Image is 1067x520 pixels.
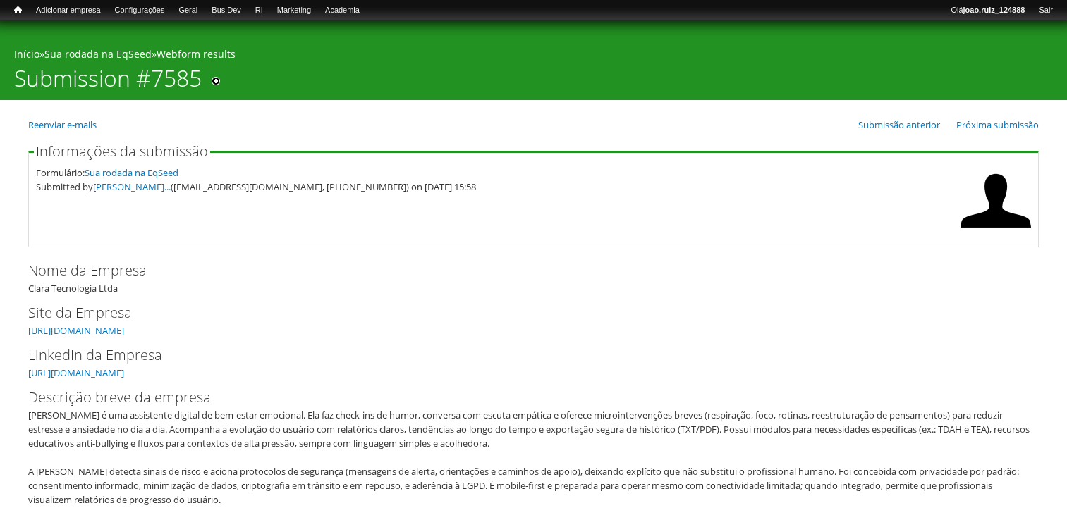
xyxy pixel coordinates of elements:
a: [URL][DOMAIN_NAME] [28,366,124,379]
a: Ver perfil do usuário. [961,226,1031,239]
div: » » [14,47,1053,65]
a: Geral [171,4,205,18]
label: Descrição breve da empresa [28,387,1016,408]
img: Foto de João Paulo Bernardes de Andrade [961,166,1031,236]
label: Site da Empresa [28,302,1016,323]
a: Configurações [108,4,172,18]
a: Academia [318,4,367,18]
a: Submissão anterior [858,118,940,131]
h1: Submission #7585 [14,65,202,100]
a: Reenviar e-mails [28,118,97,131]
a: Início [7,4,29,17]
legend: Informações da submissão [34,144,210,159]
div: Clara Tecnologia Ltda [28,260,1039,295]
a: Sua rodada na EqSeed [44,47,152,61]
a: Olájoao.ruiz_124888 [944,4,1032,18]
span: Início [14,5,22,15]
strong: joao.ruiz_124888 [963,6,1025,14]
label: Nome da Empresa [28,260,1016,281]
a: Sair [1032,4,1060,18]
label: LinkedIn da Empresa [28,345,1016,366]
a: Sua rodada na EqSeed [85,166,178,179]
a: [PERSON_NAME]... [93,180,171,193]
div: Submitted by ([EMAIL_ADDRESS][DOMAIN_NAME], [PHONE_NUMBER]) on [DATE] 15:58 [36,180,953,194]
a: Adicionar empresa [29,4,108,18]
a: Bus Dev [205,4,248,18]
a: Próxima submissão [956,118,1039,131]
a: Webform results [157,47,236,61]
a: Início [14,47,39,61]
a: RI [248,4,270,18]
div: Formulário: [36,166,953,180]
a: Marketing [270,4,318,18]
a: [URL][DOMAIN_NAME] [28,324,124,337]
